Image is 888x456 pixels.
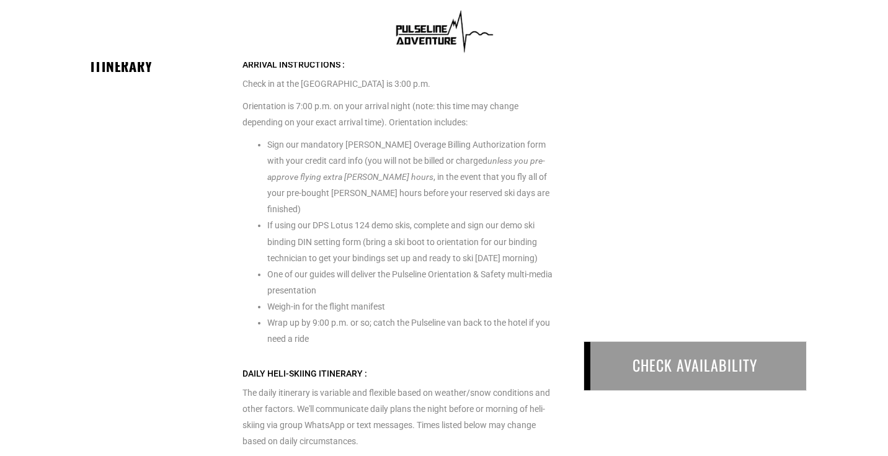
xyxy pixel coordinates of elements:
[242,56,556,92] p: Check in at the [GEOGRAPHIC_DATA] is 3:00 p.m.
[267,136,556,217] li: Sign our mandatory [PERSON_NAME] Overage Billing Authorization form with your credit card info (y...
[267,298,556,315] li: Weigh-in for the flight manifest
[242,365,556,449] p: The daily itinerary is variable and flexible based on weather/snow conditions and other factors. ...
[91,56,233,76] div: Itinerary
[242,56,556,73] div: Arrival Instructions :
[267,217,556,266] li: If using our DPS Lotus 124 demo skis, complete and sign our demo ski binding DIN setting form (br...
[242,98,556,130] p: Orientation is 7:00 p.m. on your arrival night (note: this time may change depending on your exac...
[242,365,556,382] div: Daily Heli-Skiing Itinerary :
[267,266,556,298] li: One of our guides will deliver the Pulseline Orientation & Safety multi-media presentation
[391,6,498,56] img: 1638909355.png
[267,315,556,347] li: Wrap up by 9:00 p.m. or so; catch the Pulseline van back to the hotel if you need a ride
